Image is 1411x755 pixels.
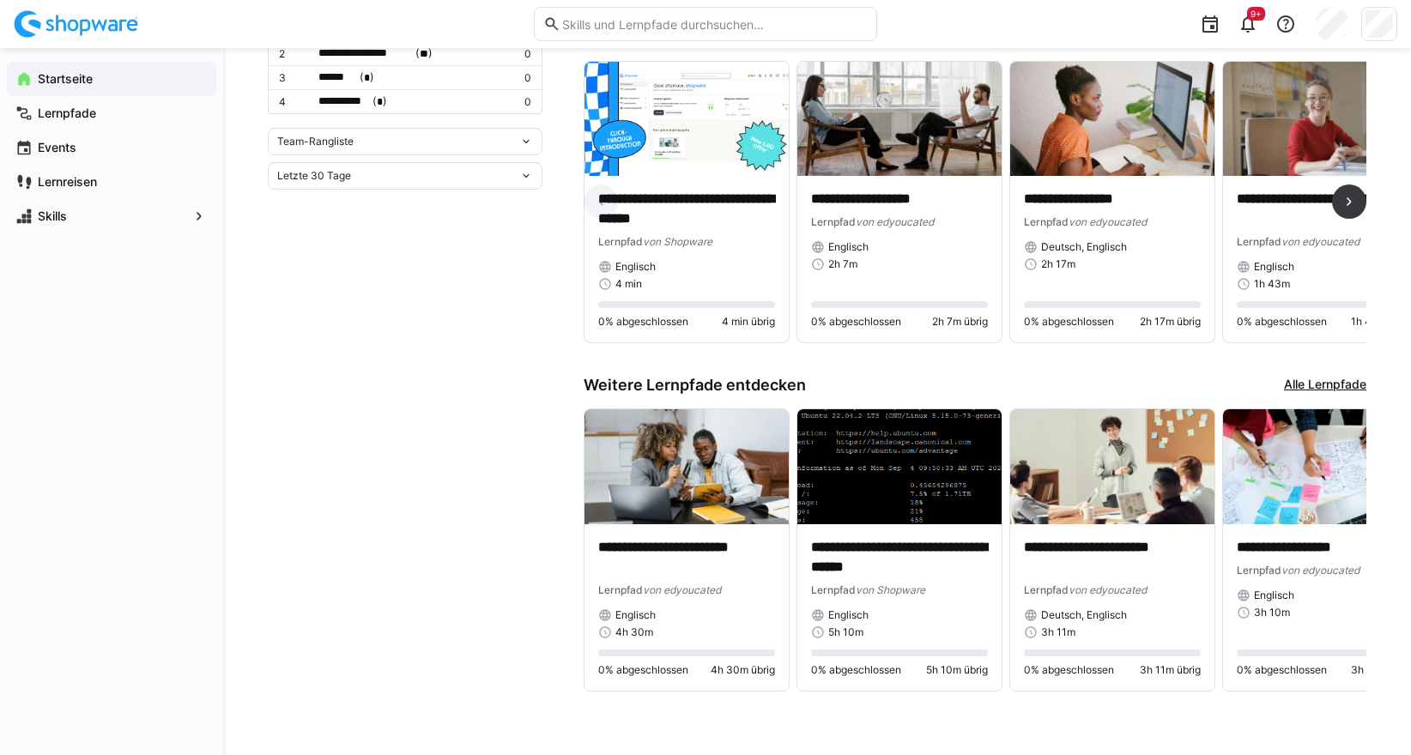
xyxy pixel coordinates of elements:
[856,215,934,228] span: von edyoucated
[279,71,305,85] p: 3
[584,62,789,177] img: image
[1254,260,1294,274] span: Englisch
[811,215,856,228] span: Lernpfad
[279,95,305,109] p: 4
[1237,315,1327,329] span: 0% abgeschlossen
[1284,376,1366,395] a: Alle Lernpfade
[1010,409,1214,524] img: image
[615,277,642,291] span: 4 min
[722,315,775,329] span: 4 min übrig
[1237,564,1281,577] span: Lernpfad
[811,315,901,329] span: 0% abgeschlossen
[797,409,1002,524] img: image
[1041,240,1127,254] span: Deutsch, Englisch
[598,315,688,329] span: 0% abgeschlossen
[1024,583,1069,596] span: Lernpfad
[1024,663,1114,677] span: 0% abgeschlossen
[615,608,656,622] span: Englisch
[1069,583,1147,596] span: von edyoucated
[1041,625,1075,639] span: 3h 11m
[1140,663,1201,677] span: 3h 11m übrig
[360,69,374,87] span: ( )
[711,663,775,677] span: 4h 30m übrig
[797,62,1002,177] img: image
[584,376,806,395] h3: Weitere Lernpfade entdecken
[598,235,643,248] span: Lernpfad
[277,135,354,148] span: Team-Rangliste
[828,240,869,254] span: Englisch
[828,625,863,639] span: 5h 10m
[811,583,856,596] span: Lernpfad
[1237,235,1281,248] span: Lernpfad
[277,169,351,183] span: Letzte 30 Tage
[1024,215,1069,228] span: Lernpfad
[1281,564,1360,577] span: von edyoucated
[1254,589,1294,602] span: Englisch
[828,257,857,271] span: 2h 7m
[932,315,988,329] span: 2h 7m übrig
[1010,62,1214,177] img: image
[643,583,721,596] span: von edyoucated
[497,47,531,61] p: 0
[584,409,789,524] img: image
[497,71,531,85] p: 0
[1041,608,1127,622] span: Deutsch, Englisch
[279,47,305,61] p: 2
[811,663,901,677] span: 0% abgeschlossen
[560,16,868,32] input: Skills und Lernpfade durchsuchen…
[598,663,688,677] span: 0% abgeschlossen
[1254,277,1290,291] span: 1h 43m
[1281,235,1360,248] span: von edyoucated
[1251,9,1262,19] span: 9+
[1237,663,1327,677] span: 0% abgeschlossen
[643,235,712,248] span: von Shopware
[856,583,925,596] span: von Shopware
[1069,215,1147,228] span: von edyoucated
[497,95,531,109] p: 0
[1024,315,1114,329] span: 0% abgeschlossen
[1140,315,1201,329] span: 2h 17m übrig
[598,583,643,596] span: Lernpfad
[926,663,988,677] span: 5h 10m übrig
[415,45,433,63] span: ( )
[615,625,653,639] span: 4h 30m
[372,93,387,111] span: ( )
[1254,606,1290,619] span: 3h 10m
[1041,257,1075,271] span: 2h 17m
[828,608,869,622] span: Englisch
[615,260,656,274] span: Englisch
